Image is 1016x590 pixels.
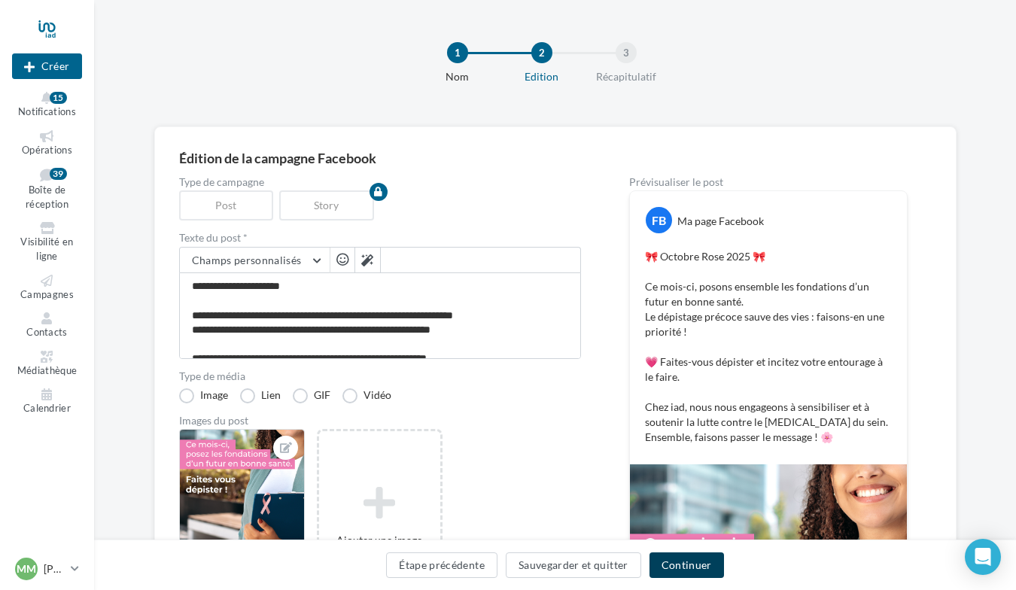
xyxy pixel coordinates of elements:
div: Ma page Facebook [677,214,764,229]
span: MM [17,561,36,576]
div: Nouvelle campagne [12,53,82,79]
div: 39 [50,168,67,180]
div: Edition [494,69,590,84]
a: Médiathèque [12,348,82,380]
div: FB [646,207,672,233]
button: Étape précédente [386,552,497,578]
span: Contacts [26,326,68,338]
div: 3 [616,42,637,63]
label: Type de média [179,371,581,382]
a: Opérations [12,127,82,160]
span: Champs personnalisés [192,254,302,266]
label: Type de campagne [179,177,581,187]
a: Contacts [12,309,82,342]
label: Vidéo [342,388,391,403]
a: MM [PERSON_NAME] [12,555,82,583]
label: Texte du post * [179,233,581,243]
a: Boîte de réception39 [12,165,82,213]
span: Campagnes [20,288,74,300]
label: Lien [240,388,281,403]
div: Nom [409,69,506,84]
span: Notifications [18,105,76,117]
button: Sauvegarder et quitter [506,552,641,578]
p: [PERSON_NAME] [44,561,65,576]
label: GIF [293,388,330,403]
span: Calendrier [23,402,71,414]
div: Récapitulatif [578,69,674,84]
div: Open Intercom Messenger [965,539,1001,575]
button: Notifications 15 [12,89,82,121]
span: Médiathèque [17,364,78,376]
a: Campagnes [12,272,82,304]
div: Édition de la campagne Facebook [179,151,932,165]
button: Champs personnalisés [180,248,330,273]
a: Calendrier [12,385,82,418]
div: 15 [50,92,67,104]
div: Prévisualiser le post [629,177,908,187]
button: Créer [12,53,82,79]
label: Image [179,388,228,403]
span: Visibilité en ligne [20,236,73,263]
button: Continuer [649,552,724,578]
div: Images du post [179,415,581,426]
div: 1 [447,42,468,63]
a: Visibilité en ligne [12,219,82,265]
p: 🎀 Octobre Rose 2025 🎀 Ce mois-ci, posons ensemble les fondations d’un futur en bonne santé. Le dé... [645,249,892,445]
span: Opérations [22,144,72,156]
div: 2 [531,42,552,63]
span: Boîte de réception [26,184,68,211]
